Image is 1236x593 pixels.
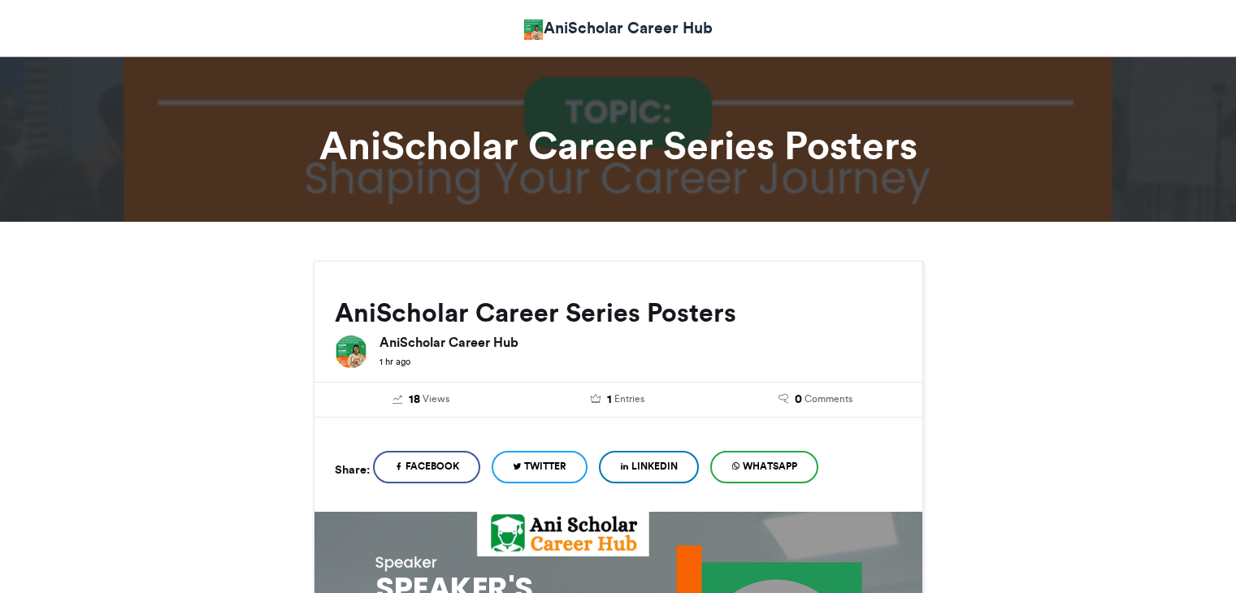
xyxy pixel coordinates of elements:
span: Entries [614,392,644,406]
span: Comments [804,392,852,406]
small: 1 hr ago [379,356,410,367]
img: AniScholar Career Hub [523,19,544,40]
h1: AniScholar Career Series Posters [167,126,1069,165]
span: 0 [795,391,802,409]
a: 18 Views [335,391,508,409]
h5: Share: [335,459,370,480]
a: Facebook [373,451,480,483]
a: LinkedIn [599,451,699,483]
a: WhatsApp [710,451,818,483]
h2: AniScholar Career Series Posters [335,298,902,327]
a: 1 Entries [531,391,705,409]
a: Twitter [492,451,588,483]
span: Views [423,392,449,406]
h6: AniScholar Career Hub [379,335,902,348]
span: 1 [607,391,612,409]
span: Twitter [524,459,566,474]
span: LinkedIn [631,459,678,474]
span: 18 [409,391,420,409]
img: AniScholar Career Hub [335,335,367,368]
a: 0 Comments [729,391,902,409]
span: WhatsApp [743,459,797,474]
span: Facebook [405,459,459,474]
a: AniScholar Career Hub [523,16,713,40]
